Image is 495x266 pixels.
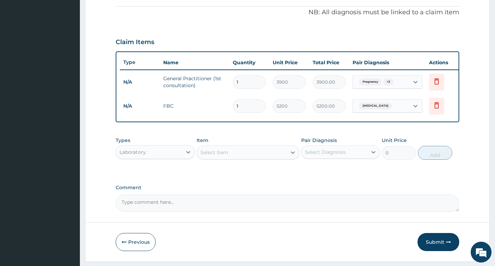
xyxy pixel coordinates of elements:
[116,39,154,46] h3: Claim Items
[3,190,132,214] textarea: Type your message and hit 'Enter'
[383,78,394,85] span: + 2
[349,56,426,69] th: Pair Diagnosis
[36,39,117,48] div: Chat with us now
[382,137,407,144] label: Unit Price
[116,8,459,17] p: NB: All diagnosis must be linked to a claim item
[197,137,208,144] label: Item
[160,72,229,92] td: General Practitioner (1st consultation)
[229,56,269,69] th: Quantity
[40,88,96,158] span: We're online!
[114,3,131,20] div: Minimize live chat window
[418,233,459,251] button: Submit
[13,35,28,52] img: d_794563401_company_1708531726252_794563401
[418,146,452,160] button: Add
[309,56,349,69] th: Total Price
[119,149,146,156] div: Laboratory
[116,185,459,191] label: Comment
[116,233,156,251] button: Previous
[305,149,346,156] div: Select Diagnosis
[116,138,130,143] label: Types
[269,56,309,69] th: Unit Price
[120,100,160,113] td: N/A
[160,99,229,113] td: FBC
[120,56,160,69] th: Type
[359,78,382,85] span: Pregnancy
[359,102,392,109] span: [MEDICAL_DATA]
[200,149,228,156] div: Select Item
[160,56,229,69] th: Name
[426,56,460,69] th: Actions
[301,137,337,144] label: Pair Diagnosis
[120,76,160,89] td: N/A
